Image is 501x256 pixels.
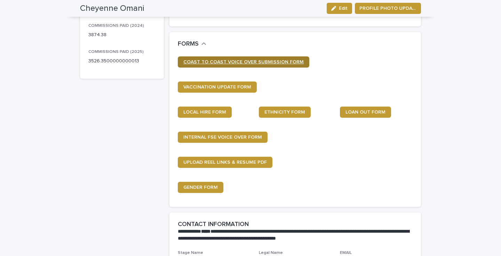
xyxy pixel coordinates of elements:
[359,5,416,12] span: PROFILE PHOTO UPDATE
[339,6,348,11] span: Edit
[340,251,352,255] span: EMAIL
[178,132,268,143] a: INTERNAL FSE VOICE OVER FORM
[80,3,144,14] h2: Cheyenne Omani
[327,3,352,14] button: Edit
[88,50,144,54] span: COMMISSIONS PAID (2025)
[178,40,206,48] button: FORMS
[340,107,391,118] a: LOAN OUT FORM
[178,251,203,255] span: Stage Name
[355,3,421,14] button: PROFILE PHOTO UPDATE
[264,110,305,115] span: ETHNICITY FORM
[178,157,272,168] a: UPLOAD REEL LINKS & RESUME PDF
[183,135,262,140] span: INTERNAL FSE VOICE OVER FORM
[178,56,309,68] a: COAST TO COAST VOICE OVER SUBMISSION FORM
[259,251,283,255] span: Legal Name
[88,57,156,65] p: 3526.3500000000013
[183,110,226,115] span: LOCAL HIRE FORM
[183,160,267,165] span: UPLOAD REEL LINKS & RESUME PDF
[183,85,251,90] span: VACCINATION UPDATE FORM
[178,40,199,48] h2: FORMS
[259,107,311,118] a: ETHNICITY FORM
[178,221,249,228] h2: CONTACT INFORMATION
[88,24,144,28] span: COMMISSIONS PAID (2024)
[183,60,304,64] span: COAST TO COAST VOICE OVER SUBMISSION FORM
[345,110,385,115] span: LOAN OUT FORM
[178,182,223,193] a: GENDER FORM
[183,185,218,190] span: GENDER FORM
[178,107,232,118] a: LOCAL HIRE FORM
[88,31,156,39] p: 3874.38
[178,82,257,93] a: VACCINATION UPDATE FORM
